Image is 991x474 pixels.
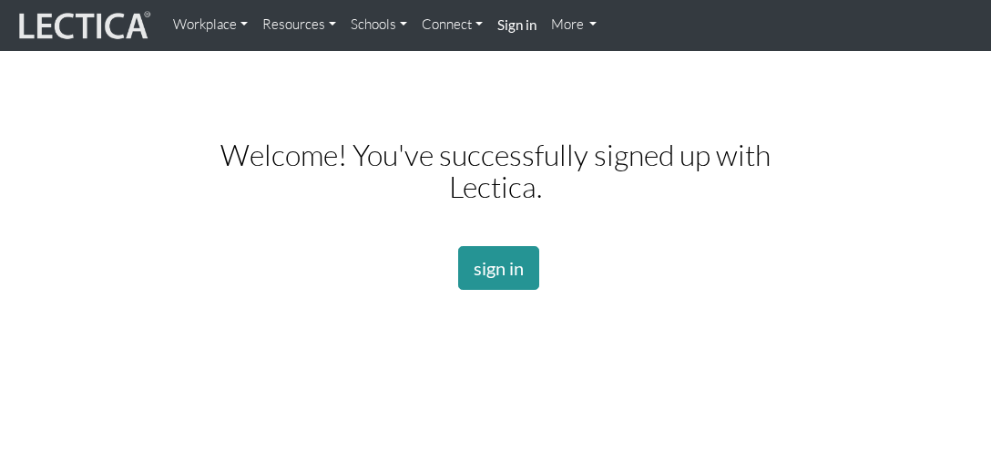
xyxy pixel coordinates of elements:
[490,7,544,44] a: Sign in
[458,246,539,290] a: sign in
[179,139,812,202] h2: Welcome! You've successfully signed up with Lectica.
[544,7,605,43] a: More
[414,7,490,43] a: Connect
[255,7,343,43] a: Resources
[343,7,414,43] a: Schools
[15,8,151,43] img: lecticalive
[497,16,536,33] strong: Sign in
[166,7,255,43] a: Workplace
